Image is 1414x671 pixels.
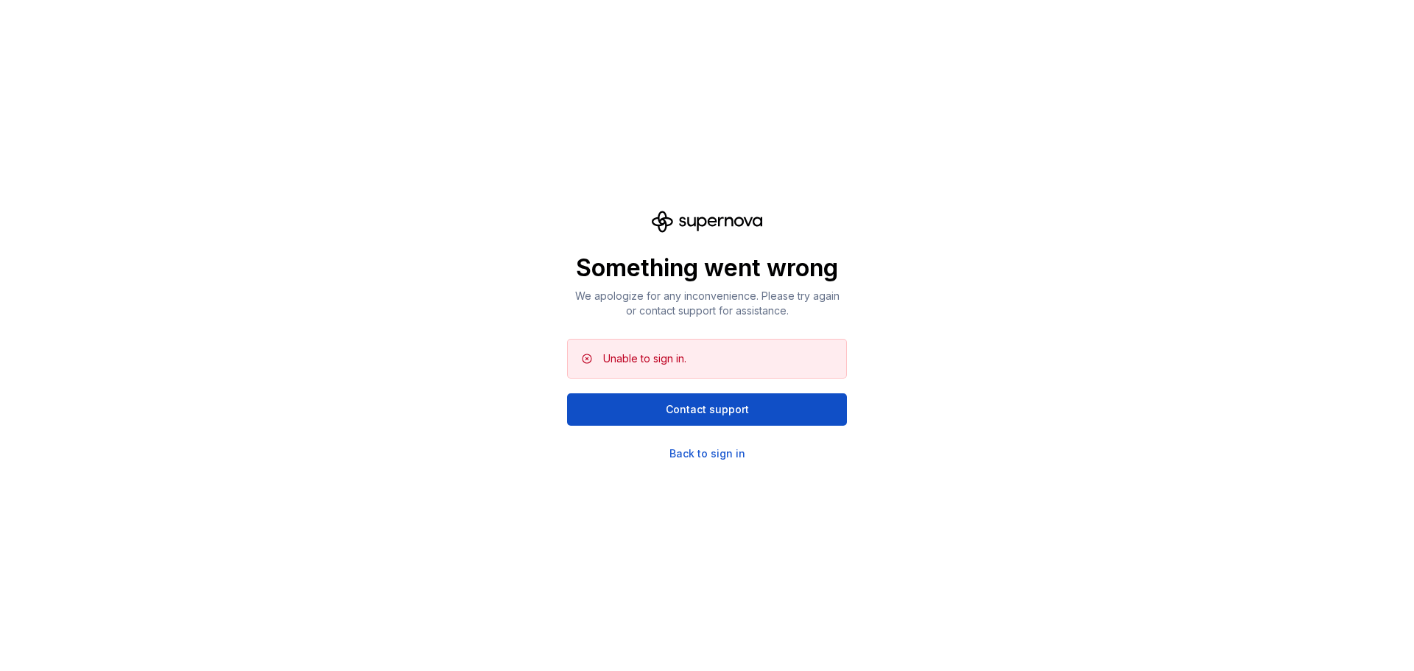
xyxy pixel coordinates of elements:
a: Back to sign in [669,446,745,461]
p: Something went wrong [567,253,847,283]
p: We apologize for any inconvenience. Please try again or contact support for assistance. [567,289,847,318]
span: Contact support [666,402,749,417]
div: Unable to sign in. [603,351,686,366]
button: Contact support [567,393,847,426]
